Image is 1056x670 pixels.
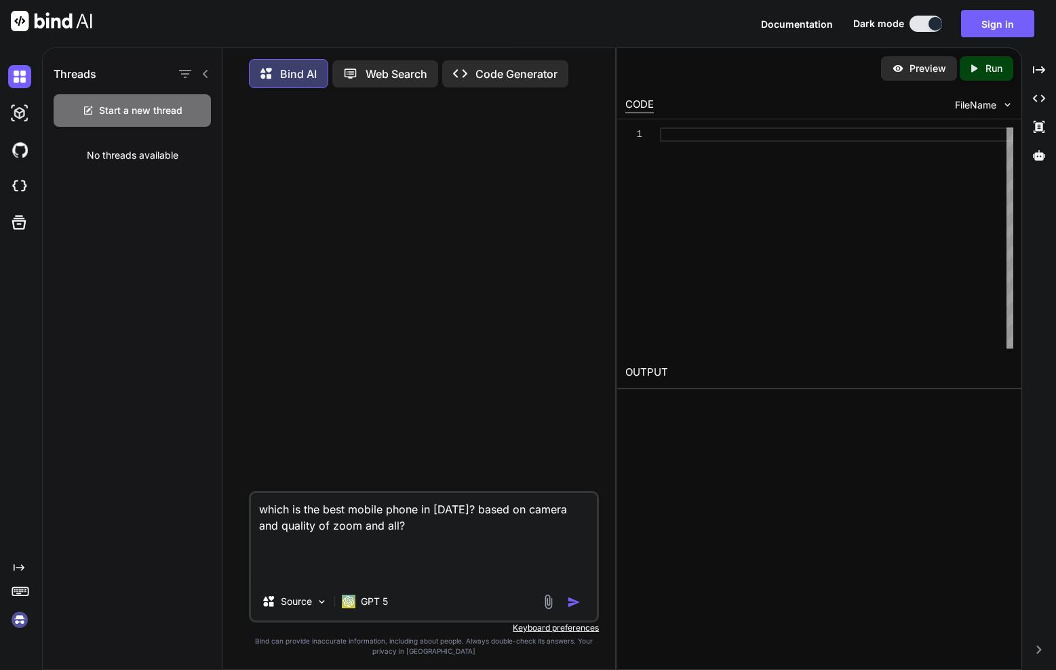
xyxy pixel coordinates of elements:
[475,66,558,82] p: Code Generator
[342,595,355,608] img: GPT 5
[892,62,904,75] img: preview
[761,17,833,31] button: Documentation
[11,11,92,31] img: Bind AI
[251,493,597,583] textarea: which is the best mobile phone in [DATE]? based on camera and quality of zoom and all?
[617,357,1021,389] h2: OUTPUT
[43,138,222,173] div: No threads available
[567,595,581,609] img: icon
[8,175,31,198] img: cloudideIcon
[361,595,388,608] p: GPT 5
[8,608,31,631] img: signin
[541,594,556,610] img: attachment
[761,18,833,30] span: Documentation
[54,66,96,82] h1: Threads
[625,127,642,142] div: 1
[1002,99,1013,111] img: chevron down
[961,10,1034,37] button: Sign in
[280,66,317,82] p: Bind AI
[99,104,182,117] span: Start a new thread
[985,62,1002,75] p: Run
[281,595,312,608] p: Source
[249,636,599,656] p: Bind can provide inaccurate information, including about people. Always double-check its answers....
[853,17,904,31] span: Dark mode
[625,97,654,113] div: CODE
[910,62,946,75] p: Preview
[8,65,31,88] img: darkChat
[366,66,427,82] p: Web Search
[316,596,328,608] img: Pick Models
[8,102,31,125] img: darkAi-studio
[955,98,996,112] span: FileName
[249,623,599,633] p: Keyboard preferences
[8,138,31,161] img: githubDark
